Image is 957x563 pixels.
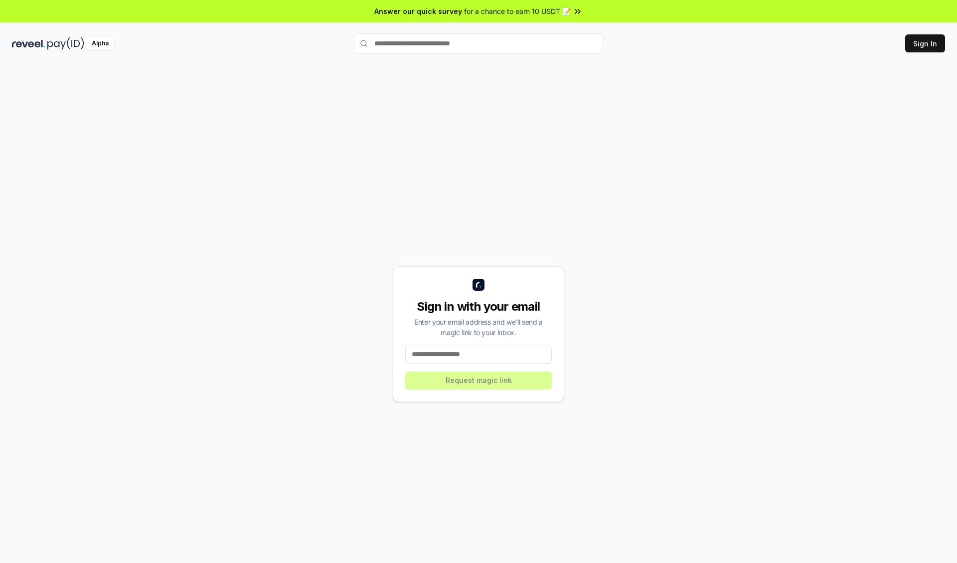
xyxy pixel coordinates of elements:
button: Sign In [905,34,945,52]
img: logo_small [473,279,484,291]
span: for a chance to earn 10 USDT 📝 [464,6,571,16]
div: Enter your email address and we’ll send a magic link to your inbox. [405,317,552,338]
img: pay_id [47,37,84,50]
img: reveel_dark [12,37,45,50]
div: Alpha [86,37,114,50]
span: Answer our quick survey [374,6,462,16]
div: Sign in with your email [405,299,552,315]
